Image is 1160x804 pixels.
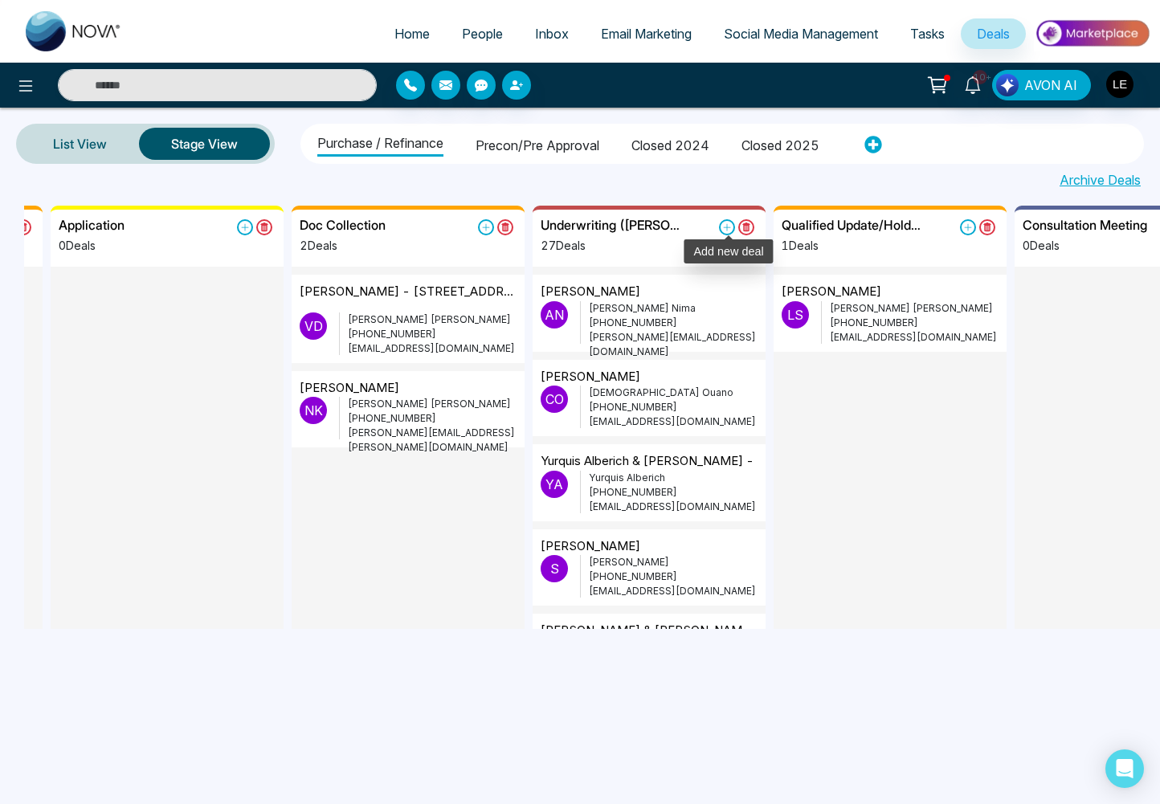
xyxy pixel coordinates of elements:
p: [PERSON_NAME] [541,537,640,556]
p: [EMAIL_ADDRESS][DOMAIN_NAME] [830,330,999,345]
span: Social Media Management [724,26,878,42]
p: [PERSON_NAME] [300,379,399,398]
span: Email Marketing [601,26,692,42]
p: [PERSON_NAME] [589,555,758,569]
p: [EMAIL_ADDRESS][DOMAIN_NAME] [589,500,758,514]
a: 10+ [954,70,992,98]
p: A N [541,301,568,329]
p: Yurquis Alberich & [PERSON_NAME] - [541,452,754,471]
p: [PERSON_NAME] [541,368,640,386]
img: User Avatar [1106,71,1133,98]
span: Inbox [535,26,569,42]
a: People [446,18,519,49]
p: 2 Deals [300,237,386,254]
p: [PERSON_NAME] [PERSON_NAME] [348,312,517,327]
p: C O [541,386,568,413]
p: [PERSON_NAME] [782,283,881,301]
p: 1 Deals [782,237,922,254]
a: Deals [961,18,1026,49]
span: Tasks [910,26,945,42]
p: Yurquis Alberich [589,471,758,485]
p: Y A [541,471,568,498]
div: Open Intercom Messenger [1105,749,1144,788]
p: [PERSON_NAME] [541,283,640,301]
span: 10+ [973,70,987,84]
h5: Consultation Meeting [1023,218,1147,233]
a: Tasks [894,18,961,49]
h5: Doc Collection [300,218,386,233]
p: [PERSON_NAME] & [PERSON_NAME] & [PERSON_NAME] [541,622,758,640]
p: S [541,555,568,582]
img: Nova CRM Logo [26,11,122,51]
p: [DEMOGRAPHIC_DATA] Ouano [589,386,758,400]
li: Purchase / Refinance [317,127,443,157]
li: Closed 2024 [631,129,709,157]
p: [PHONE_NUMBER] [589,316,758,330]
p: N K [300,397,327,424]
button: AVON AI [992,70,1091,100]
p: [PERSON_NAME] Nima [589,301,758,316]
p: 27 Deals [541,237,681,254]
p: [PERSON_NAME] [PERSON_NAME] [348,397,517,411]
p: 0 Deals [59,237,125,254]
h5: Application [59,218,125,233]
a: Home [378,18,446,49]
span: People [462,26,503,42]
button: Stage View [139,128,270,160]
p: [PERSON_NAME] [PERSON_NAME] [830,301,999,316]
p: L S [782,301,809,329]
p: [PHONE_NUMBER] [348,411,517,426]
p: [PERSON_NAME][EMAIL_ADDRESS][PERSON_NAME][DOMAIN_NAME] [348,426,517,455]
p: [EMAIL_ADDRESS][DOMAIN_NAME] [589,584,758,598]
p: [PHONE_NUMBER] [589,400,758,414]
p: [PERSON_NAME][EMAIL_ADDRESS][DOMAIN_NAME] [589,330,758,359]
p: [PERSON_NAME] - [STREET_ADDRESS] [300,283,517,301]
p: V D [300,312,327,340]
p: [EMAIL_ADDRESS][DOMAIN_NAME] [348,341,517,356]
img: Lead Flow [996,74,1019,96]
span: Home [394,26,430,42]
a: Inbox [519,18,585,49]
h5: Underwriting ([PERSON_NAME]) [541,218,681,233]
p: 0 Deals [1023,237,1147,254]
a: Archive Deals [1060,170,1141,190]
h5: Qualified Update/Hold ([PERSON_NAME]) [782,218,922,233]
a: Social Media Management [708,18,894,49]
p: [PHONE_NUMBER] [830,316,999,330]
a: List View [21,124,139,163]
li: Closed 2025 [741,129,819,157]
span: Deals [977,26,1010,42]
p: [PHONE_NUMBER] [348,327,517,341]
img: Market-place.gif [1034,15,1150,51]
p: [EMAIL_ADDRESS][DOMAIN_NAME] [589,414,758,429]
a: Email Marketing [585,18,708,49]
span: AVON AI [1024,76,1077,95]
li: Precon/Pre Approval [476,129,599,157]
p: [PHONE_NUMBER] [589,485,758,500]
p: [PHONE_NUMBER] [589,569,758,584]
